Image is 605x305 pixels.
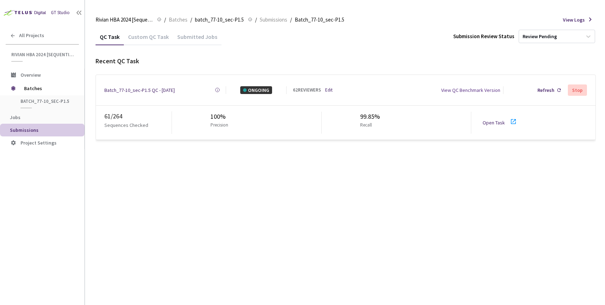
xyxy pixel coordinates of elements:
[104,86,175,94] a: Batch_77-10_sec-P1.5 QC - [DATE]
[164,16,166,24] li: /
[240,86,272,94] div: ONGOING
[21,72,41,78] span: Overview
[211,122,228,129] p: Precision
[96,56,596,66] div: Recent QC Task
[21,98,73,104] span: batch_77-10_sec-P1.5
[293,87,321,94] div: 62 REVIEWERS
[211,112,231,122] div: 100%
[104,121,148,129] p: Sequences Checked
[290,16,292,24] li: /
[572,87,583,93] div: Stop
[96,16,153,24] span: Rivian HBA 2024 [Sequential]
[483,119,505,126] a: Open Task
[124,33,173,45] div: Custom QC Task
[563,16,585,24] span: View Logs
[537,86,554,94] div: Refresh
[360,112,380,122] div: 99.85%
[169,16,188,24] span: Batches
[295,16,344,24] span: Batch_77-10_sec-P1.5
[51,9,70,16] div: GT Studio
[441,86,500,94] div: View QC Benchmark Version
[258,16,289,23] a: Submissions
[453,32,514,41] div: Submission Review Status
[21,140,57,146] span: Project Settings
[195,16,244,24] span: batch_77-10_sec-P1.5
[325,87,333,94] a: Edit
[167,16,189,23] a: Batches
[523,33,557,40] div: Review Pending
[173,33,221,45] div: Submitted Jobs
[24,81,73,95] span: Batches
[260,16,287,24] span: Submissions
[190,16,192,24] li: /
[255,16,257,24] li: /
[19,33,44,39] span: All Projects
[360,122,377,129] p: Recall
[10,114,21,121] span: Jobs
[96,33,124,45] div: QC Task
[10,127,39,133] span: Submissions
[11,52,75,58] span: Rivian HBA 2024 [Sequential]
[104,111,172,121] div: 61 / 264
